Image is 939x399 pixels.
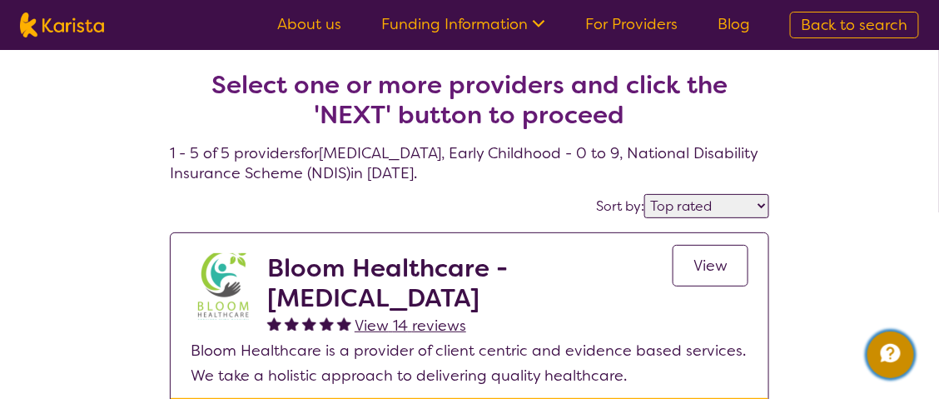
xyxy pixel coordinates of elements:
[867,332,914,378] button: Channel Menu
[191,338,748,388] p: Bloom Healthcare is a provider of client centric and evidence based services. We take a holistic ...
[355,316,466,336] span: View 14 reviews
[337,317,351,331] img: fullstar
[267,317,281,331] img: fullstar
[191,253,257,320] img: kyxjko9qh2ft7c3q1pd9.jpg
[596,197,644,215] label: Sort by:
[381,14,545,34] a: Funding Information
[693,256,728,276] span: View
[190,70,749,130] h2: Select one or more providers and click the 'NEXT' button to proceed
[790,12,919,38] a: Back to search
[801,15,908,35] span: Back to search
[355,313,466,338] a: View 14 reviews
[170,30,769,183] h4: 1 - 5 of 5 providers for [MEDICAL_DATA] , Early Childhood - 0 to 9 , National Disability Insuranc...
[277,14,341,34] a: About us
[285,317,299,331] img: fullstar
[20,12,104,37] img: Karista logo
[718,14,750,34] a: Blog
[320,317,334,331] img: fullstar
[267,253,673,313] h2: Bloom Healthcare - [MEDICAL_DATA]
[585,14,678,34] a: For Providers
[673,245,748,287] a: View
[302,317,316,331] img: fullstar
